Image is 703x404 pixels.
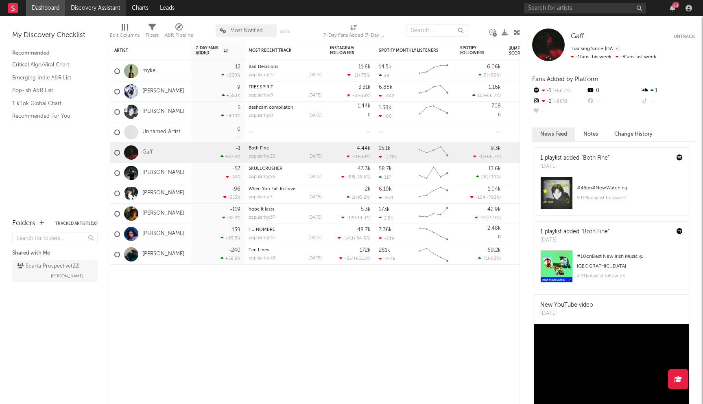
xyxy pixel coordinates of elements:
span: -171 % [488,216,500,220]
div: ( ) [473,154,501,159]
div: -1.76k [379,154,397,160]
div: 1 [641,86,695,96]
div: [DATE] [308,256,322,261]
div: popularity: 37 [249,215,275,220]
div: 58.7k [379,166,392,171]
div: 29 [379,73,389,78]
div: dashcam compilaton [249,105,322,110]
button: Change History [606,127,661,141]
a: Both Fine [249,146,269,151]
div: 0 [460,102,501,122]
div: My Discovery Checklist [12,31,98,40]
div: 1 playlist added [540,154,609,162]
span: Most Notified [230,28,263,33]
div: ( ) [347,72,371,78]
span: Tracking Since: [DATE] [571,46,620,51]
a: Unnamed Artist [142,129,180,136]
svg: Chart title [415,224,452,244]
button: News Feed [532,127,575,141]
div: 2.8k [379,215,393,221]
svg: Chart title [415,102,452,122]
div: [DATE] [308,175,322,179]
span: -18.6 % [355,175,369,180]
div: 74.8 [509,189,541,198]
div: 5 [238,105,240,110]
span: -8 fans last week [571,55,656,59]
span: -50 % [489,257,500,261]
div: 13.6k [488,166,501,171]
div: -- [641,96,695,107]
a: FREE SPIRIT [249,85,273,90]
div: 15.1k [379,146,391,151]
div: 14.5k [379,64,391,70]
div: -1 [532,86,586,96]
a: SKULLCRUSHER [249,167,282,171]
div: 4.71k playlist followers [577,271,683,281]
div: SKULLCRUSHER [249,167,322,171]
div: 23 [672,2,679,8]
div: 11.6k [358,64,371,70]
div: -80 [379,114,392,119]
div: [DATE] [540,310,593,318]
a: Pop-ish A&R List [12,86,90,95]
div: [DATE] [308,215,322,220]
span: -1 fans this week [571,55,611,59]
div: 2.48k [487,226,501,231]
div: TU NOMBRE [249,228,322,232]
div: 0 [460,224,501,244]
div: 1.16k [489,85,501,90]
span: -1 [352,155,356,159]
span: -1 [478,155,482,159]
span: 26 [481,175,487,180]
div: popularity: 7 [249,195,273,200]
div: 3.36k [379,227,392,233]
div: 0 [586,86,640,96]
div: popularity: 15 [249,236,275,240]
div: 2k [365,187,371,192]
div: +59.5 % [221,256,240,261]
div: # 46 on #NowWatching [577,183,683,193]
div: ( ) [338,235,371,241]
div: 172k [360,248,371,253]
span: -83 [347,175,354,180]
div: 5.3k [361,207,371,212]
a: "Both Fine" [581,229,609,235]
div: -14 % [226,174,240,180]
a: Bad Decisions [249,65,278,69]
div: -240 [229,248,240,253]
span: 71 [483,257,488,261]
span: 10 [478,94,482,98]
div: 1.38k [379,105,391,110]
div: 9 [237,85,240,90]
div: ( ) [341,215,371,220]
div: ( ) [476,174,501,180]
div: 24.7 [509,209,541,219]
span: +80 % [357,155,369,159]
div: # 10 on Best New Irish Music @ [GEOGRAPHIC_DATA] [577,252,683,271]
a: [PERSON_NAME] [142,169,184,176]
a: "Both Fine" [581,155,609,161]
div: 0 [237,127,240,132]
div: 48.7k [357,227,371,233]
div: Recommended [12,48,98,58]
div: 4.44k [357,146,371,151]
svg: Chart title [415,143,452,163]
a: Emerging Indie A&R List [12,73,90,82]
button: Untrack [674,33,695,41]
a: Recommended For You [12,112,90,121]
div: -32.2 % [222,215,240,220]
div: 53.9 [509,168,541,178]
span: +14.3 % [354,216,369,220]
svg: Chart title [415,183,452,204]
span: -8 [352,94,357,98]
a: TikTok Global Chart [12,99,90,108]
input: Search... [406,24,467,37]
span: 1 [352,195,354,200]
button: Notes [575,127,606,141]
div: 3.31k [358,85,371,90]
div: 32.1 [509,107,541,117]
div: -- [586,96,640,107]
span: -60 % [358,94,369,98]
a: Critical Algo/Viral Chart [12,60,90,69]
a: Gaff [142,149,153,156]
